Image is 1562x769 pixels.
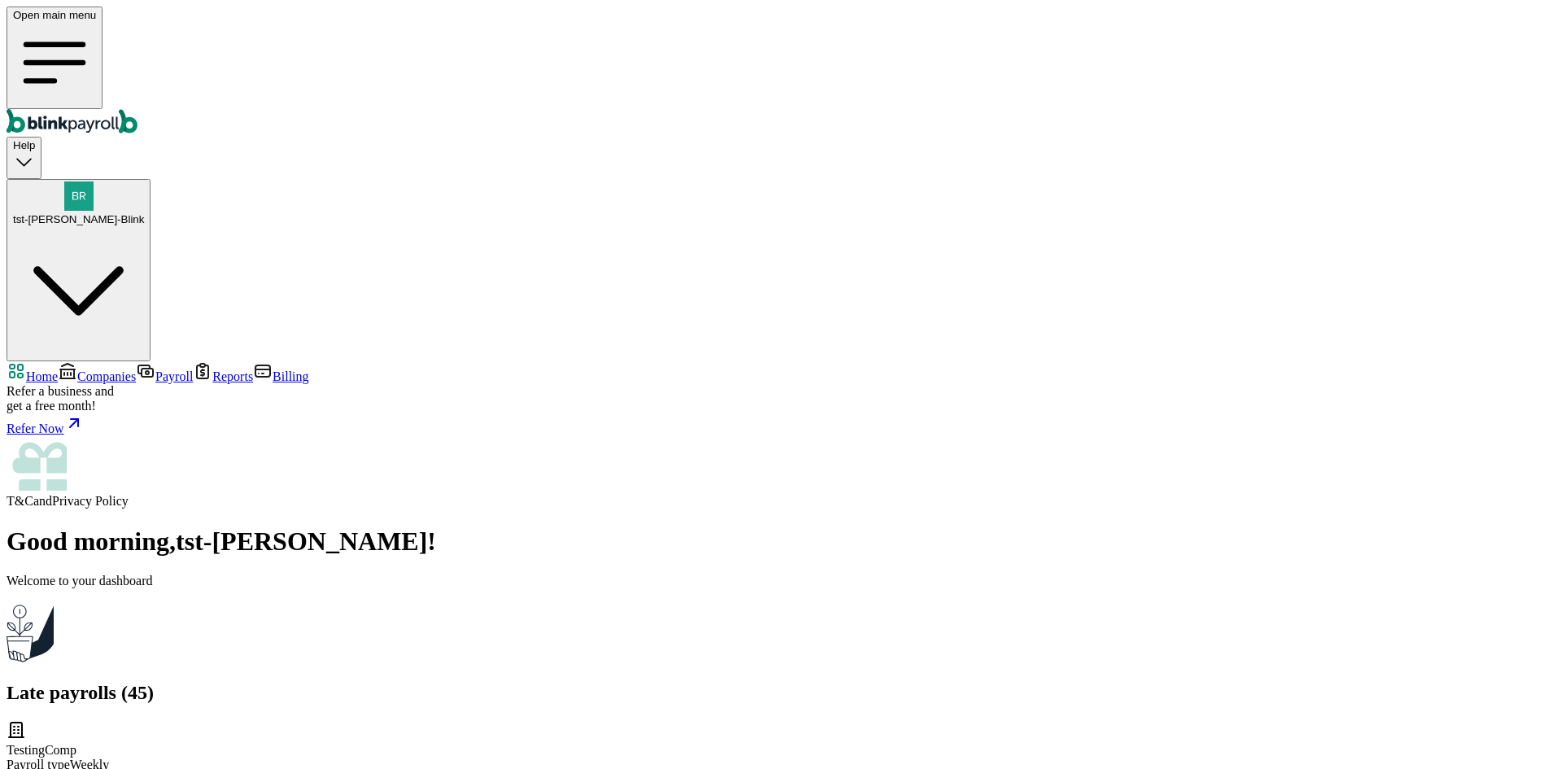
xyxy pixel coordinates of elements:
[7,682,1555,704] h2: Late payrolls ( 45 )
[7,384,1555,413] div: Refer a business and get a free month!
[7,369,58,383] a: Home
[273,369,308,383] span: Billing
[7,7,103,109] button: Open main menu
[77,369,136,383] span: Companies
[7,494,33,508] span: T&C
[136,369,193,383] a: Payroll
[7,361,1555,509] nav: Sidebar
[13,9,96,21] span: Open main menu
[193,369,253,383] a: Reports
[7,137,41,178] button: Help
[7,574,1555,588] p: Welcome to your dashboard
[26,369,58,383] span: Home
[7,179,151,361] button: tst-[PERSON_NAME]-Blink
[7,601,54,662] img: Plant illustration
[7,743,76,757] span: TestingComp
[7,527,1555,557] h1: Good morning , tst-[PERSON_NAME] !
[253,369,308,383] a: Billing
[33,494,52,508] span: and
[13,139,35,151] span: Help
[13,213,144,225] span: tst-[PERSON_NAME]-Blink
[52,494,129,508] span: Privacy Policy
[58,369,136,383] a: Companies
[155,369,193,383] span: Payroll
[1291,593,1562,769] iframe: Chat Widget
[7,413,1555,436] a: Refer Now
[212,369,253,383] span: Reports
[7,7,1555,137] nav: Global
